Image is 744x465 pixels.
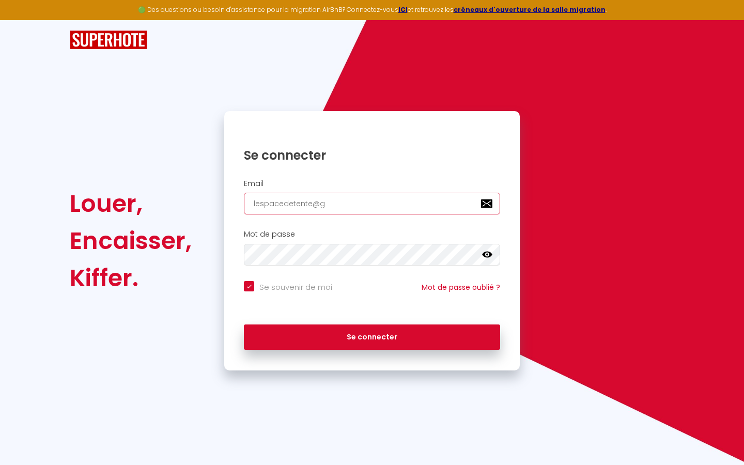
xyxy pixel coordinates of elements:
[244,230,500,239] h2: Mot de passe
[422,282,500,292] a: Mot de passe oublié ?
[70,30,147,50] img: SuperHote logo
[244,193,500,214] input: Ton Email
[244,179,500,188] h2: Email
[70,259,192,297] div: Kiffer.
[70,185,192,222] div: Louer,
[8,4,39,35] button: Ouvrir le widget de chat LiveChat
[244,324,500,350] button: Se connecter
[454,5,606,14] a: créneaux d'ouverture de la salle migration
[398,5,408,14] a: ICI
[244,147,500,163] h1: Se connecter
[70,222,192,259] div: Encaisser,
